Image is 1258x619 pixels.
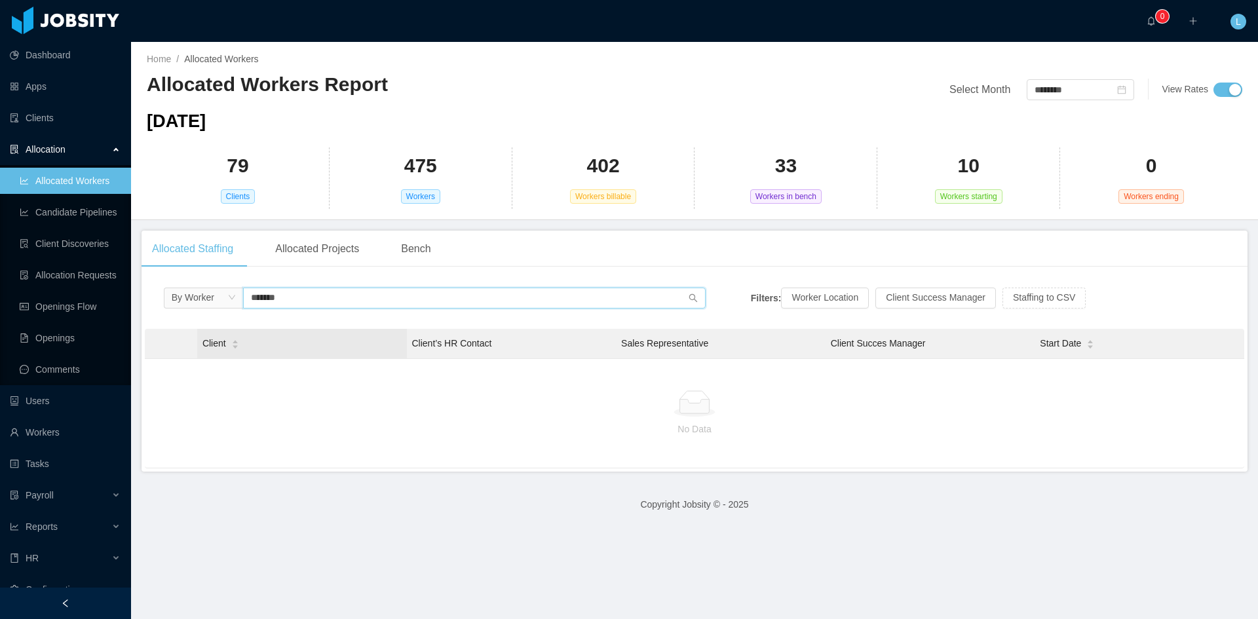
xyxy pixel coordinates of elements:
button: Worker Location [781,288,869,309]
i: icon: solution [10,145,19,154]
a: icon: profileTasks [10,451,121,477]
i: icon: calendar [1117,85,1126,94]
h2: 475 [404,153,437,179]
h2: 0 [1146,153,1157,179]
a: icon: file-textOpenings [20,325,121,351]
span: Sales Representative [621,338,708,348]
sup: 0 [1156,10,1169,23]
h2: Allocated Workers Report [147,71,695,98]
a: icon: pie-chartDashboard [10,42,121,68]
button: Staffing to CSV [1002,288,1086,309]
span: Workers billable [570,189,636,204]
span: Start Date [1040,337,1081,350]
a: icon: userWorkers [10,419,121,445]
span: HR [26,553,39,563]
i: icon: down [228,293,236,303]
i: icon: line-chart [10,522,19,531]
footer: Copyright Jobsity © - 2025 [131,482,1258,527]
a: icon: robotUsers [10,388,121,414]
strong: Filters: [751,292,782,303]
div: Sort [231,338,239,347]
button: Client Success Manager [875,288,996,309]
i: icon: file-protect [10,491,19,500]
div: Allocated Projects [265,231,370,267]
div: Allocated Staffing [142,231,244,267]
a: Home [147,54,171,64]
div: Sort [1086,338,1094,347]
div: By Worker [172,288,214,307]
span: Workers in bench [750,189,822,204]
span: View Rates [1162,84,1208,94]
span: / [176,54,179,64]
span: Workers [401,189,440,204]
i: icon: book [10,553,19,563]
span: Client [202,337,226,350]
i: icon: plus [1189,16,1198,26]
h2: 10 [958,153,980,179]
span: L [1236,14,1241,29]
a: icon: line-chartAllocated Workers [20,168,121,194]
i: icon: setting [10,585,19,594]
a: icon: appstoreApps [10,73,121,100]
a: icon: messageComments [20,356,121,383]
i: icon: caret-up [231,339,238,343]
span: Select Month [949,84,1010,95]
span: Clients [221,189,256,204]
i: icon: caret-down [231,343,238,347]
span: Client Succes Manager [831,338,926,348]
span: [DATE] [147,111,206,131]
span: Allocation [26,144,66,155]
a: icon: auditClients [10,105,121,131]
h2: 33 [775,153,797,179]
i: icon: search [689,293,698,303]
p: No Data [155,422,1234,436]
span: Allocated Workers [184,54,258,64]
a: icon: line-chartCandidate Pipelines [20,199,121,225]
h2: 79 [227,153,248,179]
span: Workers starting [935,189,1002,204]
i: icon: bell [1147,16,1156,26]
a: icon: file-searchClient Discoveries [20,231,121,257]
div: Bench [391,231,441,267]
span: Client’s HR Contact [412,338,492,348]
i: icon: caret-up [1087,339,1094,343]
i: icon: caret-down [1087,343,1094,347]
span: Reports [26,521,58,532]
a: icon: file-doneAllocation Requests [20,262,121,288]
a: icon: idcardOpenings Flow [20,293,121,320]
span: Payroll [26,490,54,500]
span: Workers ending [1118,189,1184,204]
h2: 402 [587,153,620,179]
span: Configuration [26,584,80,595]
